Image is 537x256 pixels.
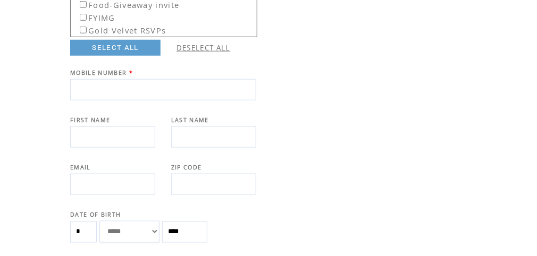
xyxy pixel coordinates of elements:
[70,116,110,124] span: FIRST NAME
[171,164,202,171] span: ZIP CODE
[177,43,230,53] a: DESELECT ALL
[80,14,87,21] input: FYIMG
[70,211,121,218] span: DATE OF BIRTH
[70,40,161,56] a: SELECT ALL
[72,22,166,36] label: Gold Velvet RSVPs
[171,116,209,124] span: LAST NAME
[70,69,127,76] span: MOBILE NUMBER
[72,10,115,23] label: FYIMG
[80,27,87,33] input: Gold Velvet RSVPs
[80,1,87,8] input: Food-Giveaway invite
[72,35,130,48] label: GV Givers
[70,164,91,171] span: EMAIL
